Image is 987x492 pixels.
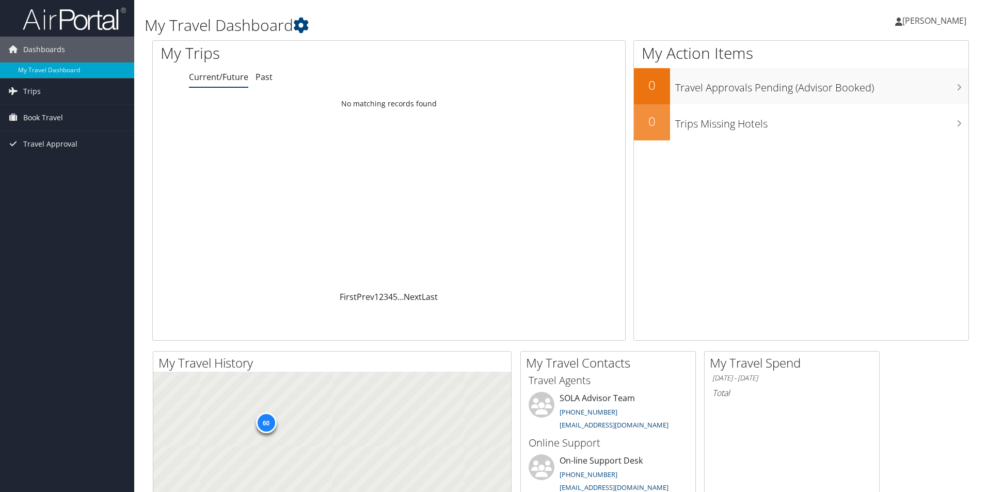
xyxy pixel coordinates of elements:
li: SOLA Advisor Team [523,392,693,434]
span: Dashboards [23,37,65,62]
a: 0Trips Missing Hotels [634,104,968,140]
h1: My Trips [161,42,421,64]
h1: My Travel Dashboard [145,14,699,36]
a: 3 [384,291,388,303]
h3: Online Support [529,436,688,450]
a: First [340,291,357,303]
a: 2 [379,291,384,303]
span: … [397,291,404,303]
a: 0Travel Approvals Pending (Advisor Booked) [634,68,968,104]
a: [PERSON_NAME] [895,5,977,36]
span: Trips [23,78,41,104]
a: Next [404,291,422,303]
h2: My Travel Spend [710,354,879,372]
h3: Travel Approvals Pending (Advisor Booked) [675,75,968,95]
a: 5 [393,291,397,303]
td: No matching records found [153,94,625,113]
h6: Total [712,387,871,399]
a: 1 [374,291,379,303]
a: [PHONE_NUMBER] [560,407,617,417]
h2: My Travel Contacts [526,354,695,372]
a: Past [256,71,273,83]
h2: 0 [634,76,670,94]
a: [EMAIL_ADDRESS][DOMAIN_NAME] [560,420,668,430]
h6: [DATE] - [DATE] [712,373,871,383]
h1: My Action Items [634,42,968,64]
span: Book Travel [23,105,63,131]
img: airportal-logo.png [23,7,126,31]
span: Travel Approval [23,131,77,157]
a: 4 [388,291,393,303]
span: [PERSON_NAME] [902,15,966,26]
a: Last [422,291,438,303]
h3: Travel Agents [529,373,688,388]
h2: My Travel History [158,354,511,372]
a: Prev [357,291,374,303]
a: [EMAIL_ADDRESS][DOMAIN_NAME] [560,483,668,492]
h3: Trips Missing Hotels [675,112,968,131]
a: [PHONE_NUMBER] [560,470,617,479]
h2: 0 [634,113,670,130]
div: 60 [256,412,276,433]
a: Current/Future [189,71,248,83]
